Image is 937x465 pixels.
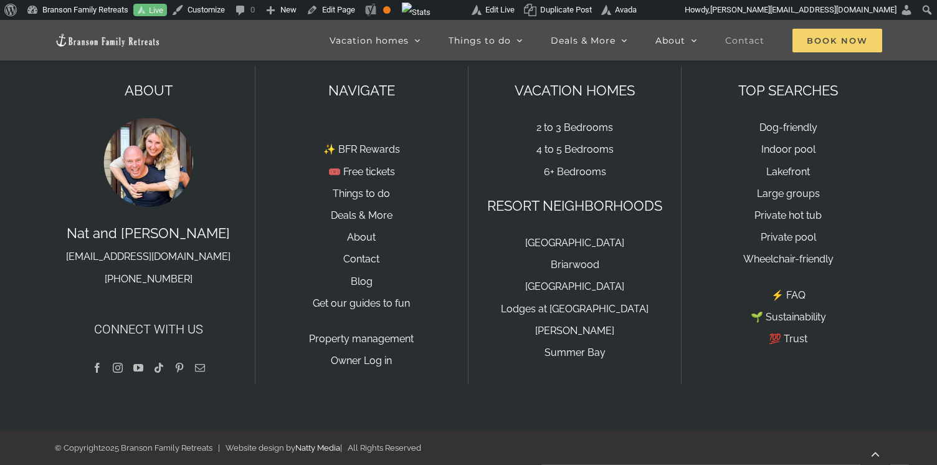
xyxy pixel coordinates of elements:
[743,253,834,265] a: Wheelchair-friendly
[328,166,395,178] a: 🎟️ Free tickets
[331,355,392,367] a: Owner Log in
[449,20,523,60] a: Things to do
[501,303,649,315] a: Lodges at [GEOGRAPHIC_DATA]
[383,6,391,14] div: OK
[330,36,409,45] span: Vacation homes
[525,237,624,249] a: [GEOGRAPHIC_DATA]
[761,231,816,243] a: Private pool
[402,2,430,22] img: Views over 48 hours. Click for more Jetpack Stats.
[551,20,627,60] a: Deals & More
[154,363,164,373] a: Tiktok
[725,20,764,60] a: Contact
[351,276,373,287] a: Blog
[766,166,810,178] a: Lakefront
[536,122,613,133] a: 2 to 3 Bedrooms
[481,195,668,217] p: RESORT NEIGHBORHOODS
[55,223,242,289] p: Nat and [PERSON_NAME]
[481,80,668,102] p: VACATION HOMES
[295,443,340,453] a: Natty Media
[751,311,826,323] a: 🌱 Sustainability
[343,253,379,265] a: Contact
[330,20,882,60] nav: Main Menu Sticky
[551,259,599,271] a: Briarwood
[331,209,392,221] a: Deals & More
[771,289,806,301] a: ⚡️ FAQ
[133,363,143,373] a: YouTube
[323,143,400,155] a: ✨ BFR Rewards
[545,347,606,358] a: Summer Bay
[55,442,883,455] div: © Copyright 2025 Branson Family Retreats | Website design by | All Rights Reserved
[694,80,882,102] p: TOP SEARCHES
[195,363,205,373] a: Mail
[55,80,242,102] p: ABOUT
[133,4,167,17] a: Live
[113,363,123,373] a: Instagram
[757,188,820,199] a: Large groups
[769,333,807,345] a: 💯 Trust
[333,188,390,199] a: Things to do
[309,333,414,345] a: Property management
[330,20,421,60] a: Vacation homes
[536,143,614,155] a: 4 to 5 Bedrooms
[792,20,882,60] a: Book Now
[92,363,102,373] a: Facebook
[544,166,606,178] a: 6+ Bedrooms
[551,36,616,45] span: Deals & More
[725,36,764,45] span: Contact
[313,297,410,309] a: Get our guides to fun
[105,273,193,285] a: [PHONE_NUMBER]
[525,280,624,292] a: [GEOGRAPHIC_DATA]
[761,143,816,155] a: Indoor pool
[754,209,822,221] a: Private hot tub
[102,115,195,209] img: Nat and Tyann
[55,320,242,338] h4: Connect with us
[347,231,376,243] a: About
[759,122,817,133] a: Dog-friendly
[655,20,697,60] a: About
[55,33,161,47] img: Branson Family Retreats Logo
[655,36,685,45] span: About
[710,5,897,14] span: [PERSON_NAME][EMAIL_ADDRESS][DOMAIN_NAME]
[66,251,231,262] a: [EMAIL_ADDRESS][DOMAIN_NAME]
[535,325,614,337] a: [PERSON_NAME]
[268,80,455,102] p: NAVIGATE
[174,363,184,373] a: Pinterest
[449,36,511,45] span: Things to do
[792,29,882,52] span: Book Now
